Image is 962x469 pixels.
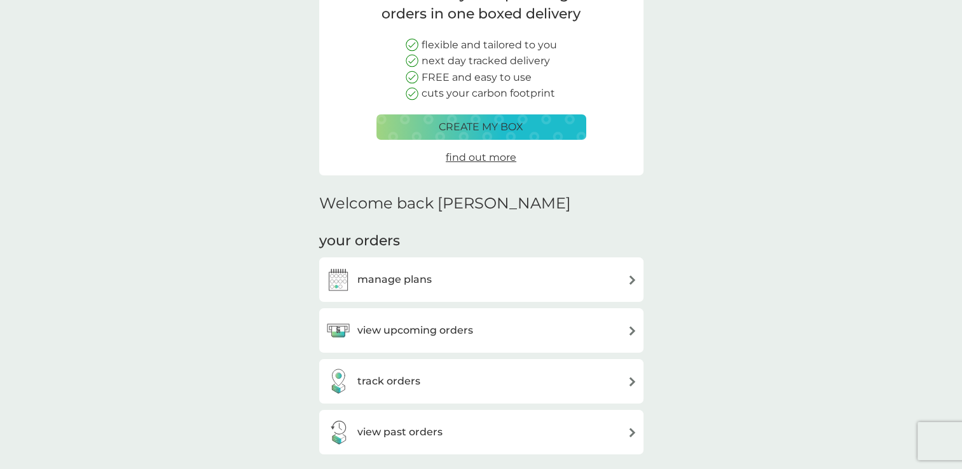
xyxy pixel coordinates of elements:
[357,271,432,288] h3: manage plans
[439,119,523,135] p: create my box
[376,114,586,140] button: create my box
[446,149,516,166] a: find out more
[446,151,516,163] span: find out more
[319,231,400,251] h3: your orders
[628,275,637,285] img: arrow right
[357,373,420,390] h3: track orders
[357,322,473,339] h3: view upcoming orders
[357,424,443,440] h3: view past orders
[319,194,571,213] h2: Welcome back [PERSON_NAME]
[422,85,555,102] p: cuts your carbon footprint
[422,69,532,86] p: FREE and easy to use
[628,377,637,386] img: arrow right
[628,428,637,437] img: arrow right
[628,326,637,336] img: arrow right
[422,37,557,53] p: flexible and tailored to you
[422,53,550,69] p: next day tracked delivery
